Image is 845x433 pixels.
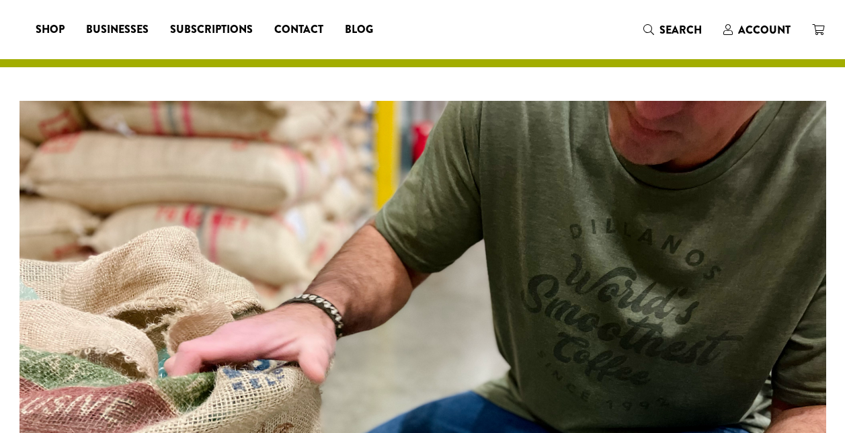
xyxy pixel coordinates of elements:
[170,22,253,38] span: Subscriptions
[159,19,264,40] a: Subscriptions
[264,19,334,40] a: Contact
[633,19,713,41] a: Search
[345,22,373,38] span: Blog
[738,22,791,38] span: Account
[713,19,801,41] a: Account
[274,22,323,38] span: Contact
[75,19,159,40] a: Businesses
[659,22,702,38] span: Search
[86,22,149,38] span: Businesses
[334,19,384,40] a: Blog
[36,22,65,38] span: Shop
[25,19,75,40] a: Shop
